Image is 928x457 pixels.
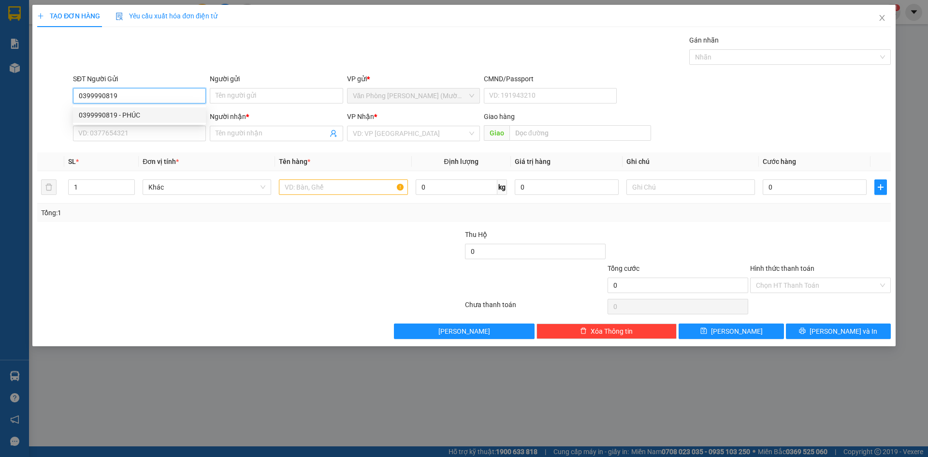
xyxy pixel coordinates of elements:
[12,62,55,108] b: [PERSON_NAME]
[700,327,707,335] span: save
[79,110,200,120] div: 0399990819 - PHÚC
[73,74,206,84] div: SĐT Người Gửi
[353,88,474,103] span: Văn Phòng Trần Phú (Mường Thanh)
[484,74,617,84] div: CMND/Passport
[465,231,487,238] span: Thu Hộ
[689,36,719,44] label: Gán nhãn
[608,265,639,272] span: Tổng cước
[484,125,509,141] span: Giao
[81,37,133,44] b: [DOMAIN_NAME]
[580,327,587,335] span: delete
[509,125,651,141] input: Dọc đường
[68,158,76,165] span: SL
[875,183,886,191] span: plus
[750,265,814,272] label: Hình thức thanh toán
[37,12,100,20] span: TẠO ĐƠN HÀNG
[394,324,535,339] button: [PERSON_NAME]
[279,179,407,195] input: VD: Bàn, Ghế
[874,179,887,195] button: plus
[464,299,607,316] div: Chưa thanh toán
[515,179,619,195] input: 0
[711,326,763,337] span: [PERSON_NAME]
[143,158,179,165] span: Đơn vị tính
[279,158,310,165] span: Tên hàng
[444,158,478,165] span: Định lượng
[210,74,343,84] div: Người gửi
[878,14,886,22] span: close
[148,180,265,194] span: Khác
[116,13,123,20] img: icon
[330,130,337,137] span: user-add
[347,113,374,120] span: VP Nhận
[116,12,217,20] span: Yêu cầu xuất hóa đơn điện tử
[41,207,358,218] div: Tổng: 1
[73,107,206,123] div: 0399990819 - PHÚC
[497,179,507,195] span: kg
[810,326,877,337] span: [PERSON_NAME] và In
[37,13,44,19] span: plus
[786,324,891,339] button: printer[PERSON_NAME] và In
[799,327,806,335] span: printer
[12,12,60,60] img: logo.jpg
[62,14,93,76] b: BIÊN NHẬN GỬI HÀNG
[626,179,755,195] input: Ghi Chú
[515,158,551,165] span: Giá trị hàng
[623,152,759,171] th: Ghi chú
[347,74,480,84] div: VP gửi
[438,326,490,337] span: [PERSON_NAME]
[105,12,128,35] img: logo.jpg
[484,113,515,120] span: Giao hàng
[210,111,343,122] div: Người nhận
[763,158,796,165] span: Cước hàng
[81,46,133,58] li: (c) 2017
[536,324,677,339] button: deleteXóa Thông tin
[869,5,896,32] button: Close
[591,326,633,337] span: Xóa Thông tin
[41,179,57,195] button: delete
[679,324,783,339] button: save[PERSON_NAME]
